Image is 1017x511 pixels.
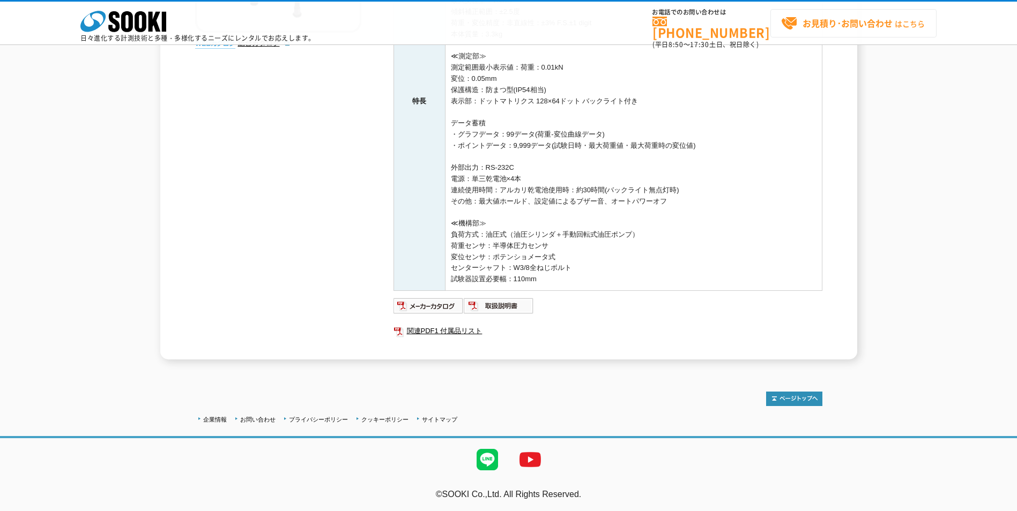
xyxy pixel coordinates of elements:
a: テストMail [976,501,1017,510]
a: 関連PDF1 付属品リスト [394,324,822,338]
a: メーカーカタログ [394,304,464,312]
img: YouTube [509,438,552,481]
p: 日々進化する計測技術と多種・多様化するニーズにレンタルでお応えします。 [80,35,315,41]
span: 17:30 [690,40,709,49]
span: お電話でのお問い合わせは [652,9,770,16]
a: [PHONE_NUMBER] [652,17,770,39]
span: (平日 ～ 土日、祝日除く) [652,40,759,49]
a: プライバシーポリシー [289,416,348,423]
a: クッキーポリシー [361,416,409,423]
img: トップページへ [766,392,822,406]
img: 取扱説明書 [464,297,534,314]
a: お見積り･お問い合わせはこちら [770,9,937,37]
a: 取扱説明書 [464,304,534,312]
span: 8:50 [669,40,684,49]
a: お問い合わせ [240,416,276,423]
a: サイトマップ [422,416,457,423]
img: メーカーカタログ [394,297,464,314]
img: LINE [466,438,509,481]
span: はこちら [781,16,925,32]
strong: お見積り･お問い合わせ [803,17,893,29]
a: 企業情報 [203,416,227,423]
